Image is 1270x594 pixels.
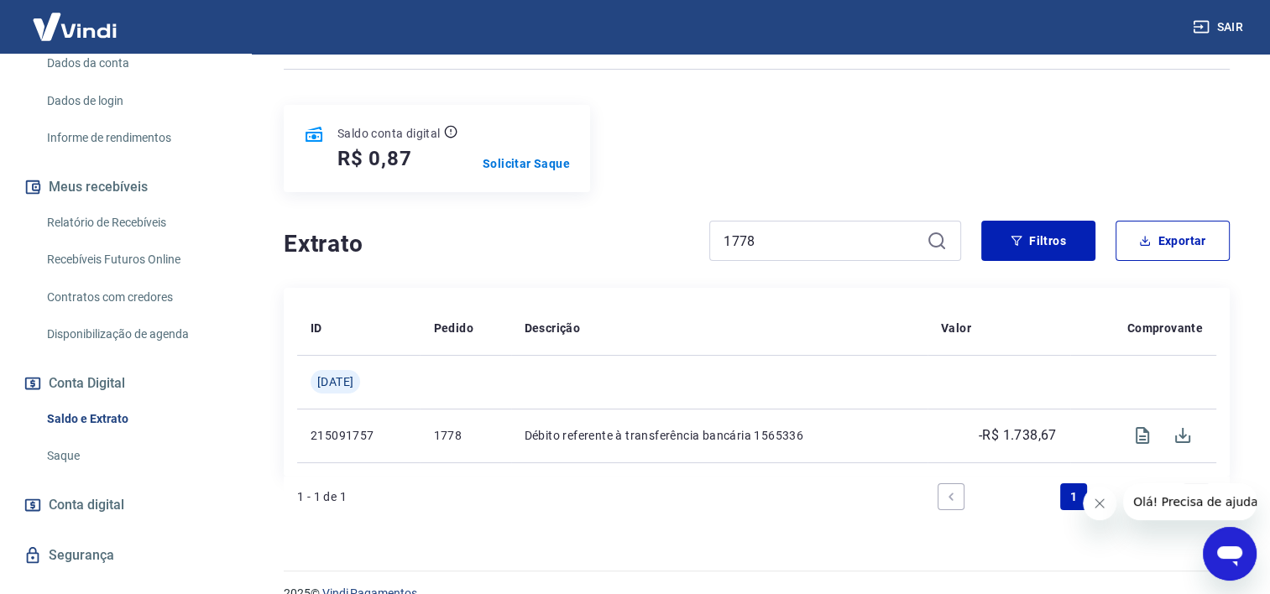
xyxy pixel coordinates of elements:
[20,1,129,52] img: Vindi
[1163,415,1203,456] span: Download
[40,402,231,436] a: Saldo e Extrato
[284,227,689,261] h4: Extrato
[1122,415,1163,456] span: Visualizar
[724,228,920,253] input: Busque pelo número do pedido
[40,317,231,352] a: Disponibilização de agenda
[337,145,412,172] h5: R$ 0,87
[1083,487,1116,520] iframe: Fechar mensagem
[1116,221,1230,261] button: Exportar
[10,12,141,25] span: Olá! Precisa de ajuda?
[483,155,570,172] a: Solicitar Saque
[1203,527,1257,581] iframe: Botão para abrir a janela de mensagens
[40,206,231,240] a: Relatório de Recebíveis
[337,125,441,142] p: Saldo conta digital
[979,425,1057,445] p: -R$ 1.738,67
[525,427,914,444] p: Débito referente à transferência bancária 1565336
[40,46,231,81] a: Dados da conta
[1127,320,1203,336] p: Comprovante
[311,320,322,336] p: ID
[931,477,1216,517] ul: Pagination
[941,320,971,336] p: Valor
[40,84,231,118] a: Dados de login
[20,537,231,574] a: Segurança
[433,427,497,444] p: 1778
[1060,483,1087,510] a: Page 1 is your current page
[40,242,231,277] a: Recebíveis Futuros Online
[433,320,473,336] p: Pedido
[938,483,964,510] a: Previous page
[317,373,353,390] span: [DATE]
[40,439,231,473] a: Saque
[1123,483,1257,520] iframe: Mensagem da empresa
[40,121,231,155] a: Informe de rendimentos
[525,320,581,336] p: Descrição
[297,488,347,505] p: 1 - 1 de 1
[20,169,231,206] button: Meus recebíveis
[40,280,231,315] a: Contratos com credores
[1189,12,1250,43] button: Sair
[311,427,406,444] p: 215091757
[20,487,231,524] a: Conta digital
[49,493,124,517] span: Conta digital
[981,221,1095,261] button: Filtros
[20,365,231,402] button: Conta Digital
